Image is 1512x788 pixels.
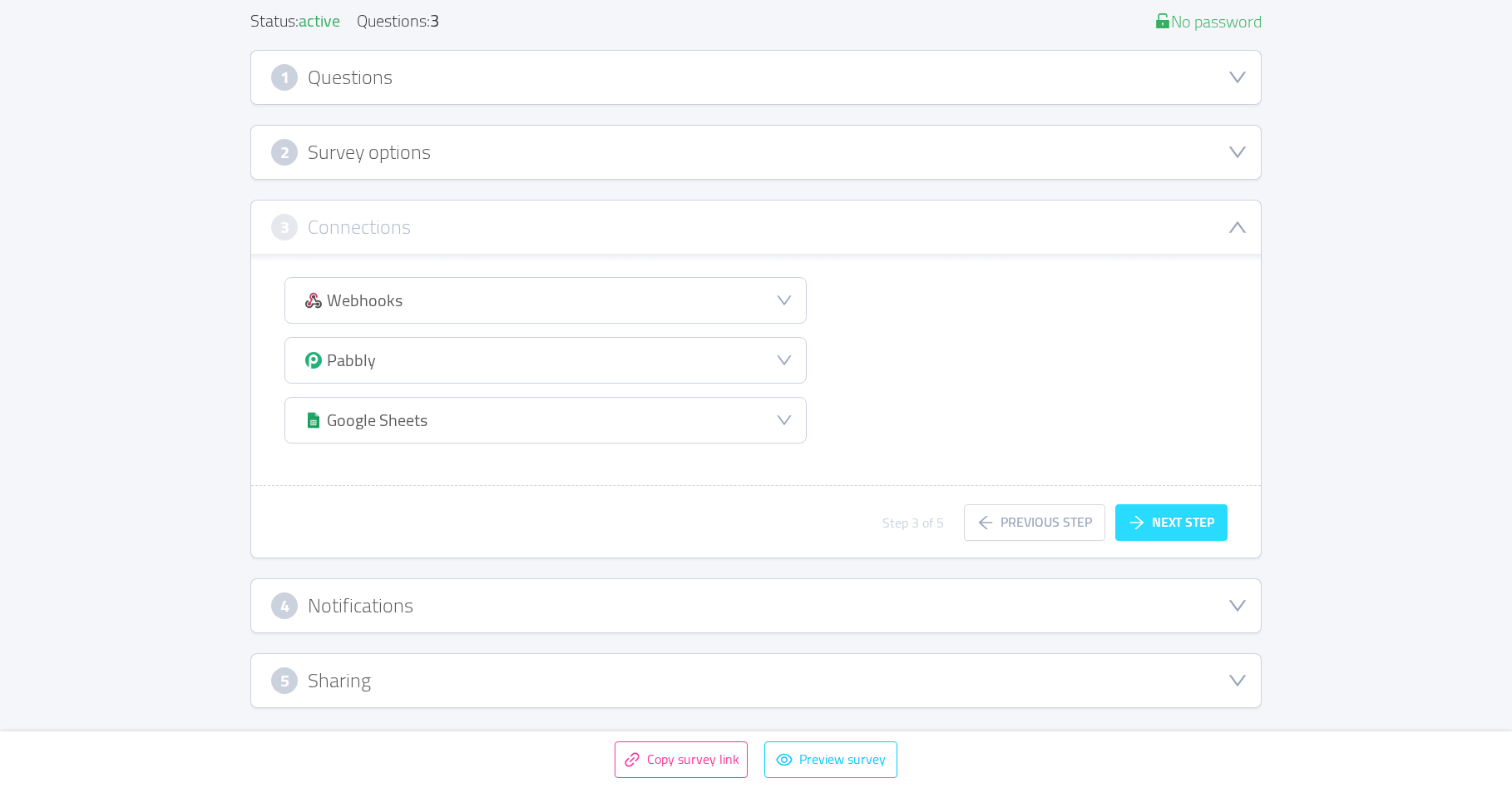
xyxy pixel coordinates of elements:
div: Google Sheets [327,411,427,429]
h3: Survey options [308,143,431,161]
div: No password [1154,12,1262,30]
i: icon: down [1228,142,1248,162]
span: 1 [280,68,289,87]
span: 2 [280,143,289,161]
h3: Notifications [308,597,413,615]
span: 5 [280,672,289,690]
div: Step 3 of 5 [882,513,944,533]
div: icon: downGoogle Sheets [285,398,806,443]
button: icon: arrow-leftPrevious step [964,504,1105,541]
button: icon: linkCopy survey link [615,741,748,778]
i: icon: down [1228,671,1248,691]
i: icon: unlock [1154,12,1171,29]
h3: Sharing [308,672,371,690]
div: icon: downWebhooks [285,278,806,323]
div: icon: downPabbly [285,338,806,383]
div: Questions: [357,12,439,30]
span: active [299,5,340,36]
i: icon: down [1228,217,1248,237]
i: icon: down [1228,596,1248,616]
span: 4 [280,597,289,615]
div: 3 [430,5,439,36]
span: 3 [280,218,289,236]
i: icon: down [776,352,793,369]
div: Pabbly [327,351,376,369]
button: icon: arrow-rightNext step [1115,504,1228,541]
i: icon: down [776,412,793,429]
button: icon: eyePreview survey [764,741,897,778]
div: Status: [250,12,340,30]
h3: Questions [308,68,393,87]
i: icon: down [1228,67,1248,87]
div: Webhooks [327,291,403,310]
i: icon: down [776,292,793,309]
h3: Connections [308,218,411,236]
